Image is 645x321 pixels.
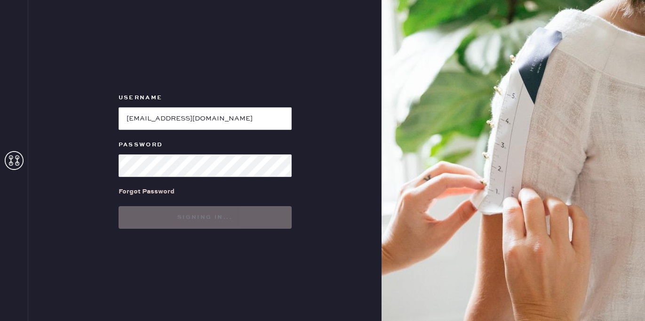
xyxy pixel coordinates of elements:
[119,177,175,206] a: Forgot Password
[119,107,292,130] input: e.g. john@doe.com
[119,139,292,151] label: Password
[119,92,292,104] label: Username
[119,186,175,197] div: Forgot Password
[119,206,292,229] button: Signing in...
